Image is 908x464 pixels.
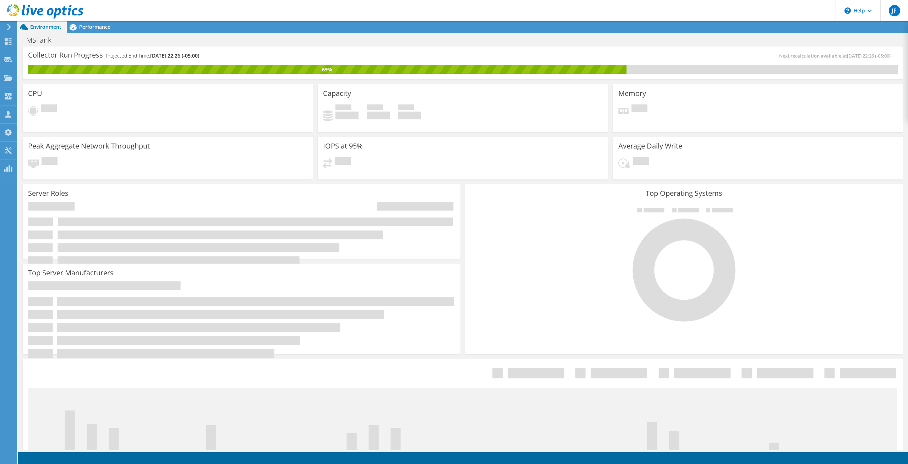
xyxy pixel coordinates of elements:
[23,36,62,44] h1: MSTank
[335,157,351,167] span: Pending
[41,104,57,114] span: Pending
[335,104,351,112] span: Used
[618,142,682,150] h3: Average Daily Write
[631,104,647,114] span: Pending
[618,90,646,97] h3: Memory
[633,157,649,167] span: Pending
[150,52,199,59] span: [DATE] 22:26 (-05:00)
[28,142,150,150] h3: Peak Aggregate Network Throughput
[28,189,69,197] h3: Server Roles
[28,90,42,97] h3: CPU
[847,53,891,59] span: [DATE] 22:26 (-05:00)
[398,112,421,119] h4: 0 GiB
[367,104,383,112] span: Free
[367,112,390,119] h4: 0 GiB
[844,7,851,14] svg: \n
[323,90,351,97] h3: Capacity
[323,142,363,150] h3: IOPS at 95%
[28,269,114,277] h3: Top Server Manufacturers
[28,66,627,74] div: 69%
[779,53,894,59] span: Next recalculation available at
[106,52,199,60] h4: Projected End Time:
[889,5,900,16] span: JF
[42,157,58,167] span: Pending
[398,104,414,112] span: Total
[471,189,898,197] h3: Top Operating Systems
[335,112,359,119] h4: 0 GiB
[30,23,61,30] span: Environment
[79,23,110,30] span: Performance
